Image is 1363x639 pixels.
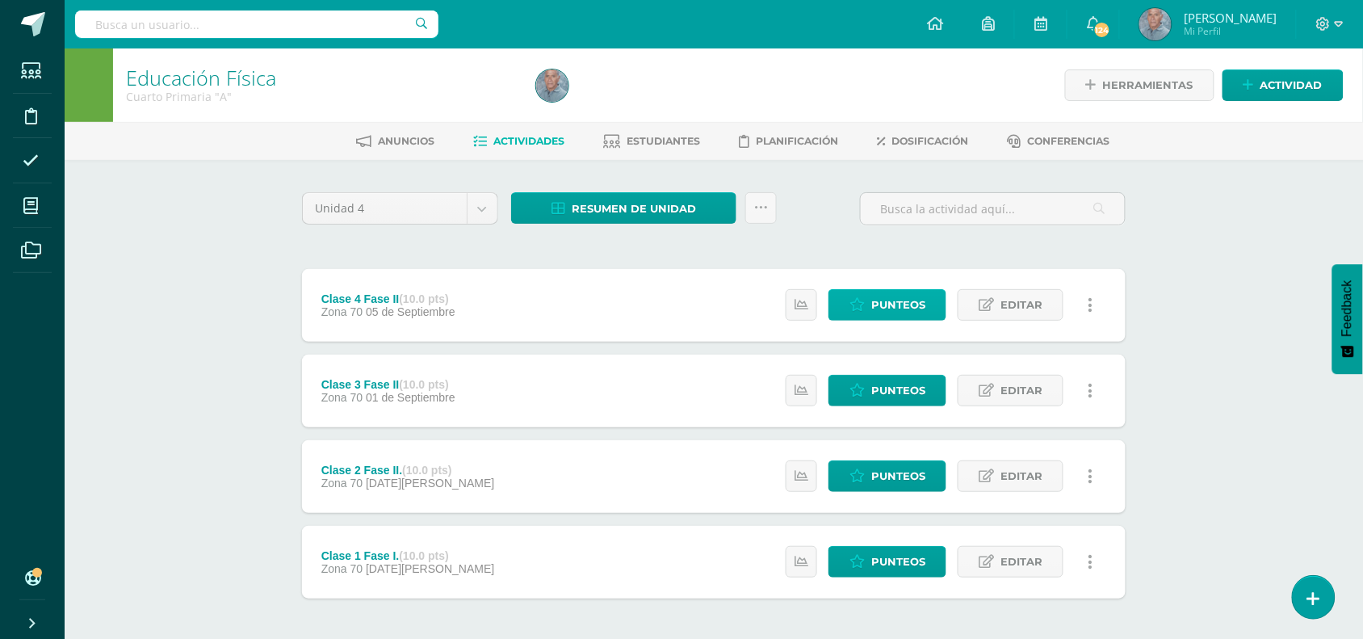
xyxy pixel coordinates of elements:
[357,128,435,154] a: Anuncios
[1000,461,1042,491] span: Editar
[366,391,455,404] span: 01 de Septiembre
[402,464,451,477] strong: (10.0 pts)
[303,193,497,224] a: Unidad 4
[321,464,494,477] div: Clase 2 Fase II.
[1028,135,1110,147] span: Conferencias
[871,376,925,406] span: Punteos
[366,477,494,490] span: [DATE][PERSON_NAME]
[321,477,363,490] span: Zona 70
[1260,70,1323,100] span: Actividad
[321,549,494,562] div: Clase 1 Fase I.
[1065,69,1214,101] a: Herramientas
[1184,10,1277,26] span: [PERSON_NAME]
[399,549,448,562] strong: (10.0 pts)
[126,89,517,104] div: Cuarto Primaria 'A'
[828,375,946,406] a: Punteos
[366,562,494,575] span: [DATE][PERSON_NAME]
[1000,290,1042,320] span: Editar
[126,64,276,91] a: Educación Física
[321,378,455,391] div: Clase 3 Fase II
[757,135,839,147] span: Planificación
[1332,264,1363,374] button: Feedback - Mostrar encuesta
[828,289,946,321] a: Punteos
[1000,547,1042,577] span: Editar
[1139,8,1172,40] img: a6ce8af29634765990d80362e84911a9.png
[572,194,696,224] span: Resumen de unidad
[494,135,565,147] span: Actividades
[1000,376,1042,406] span: Editar
[321,562,363,575] span: Zona 70
[536,69,568,102] img: a6ce8af29634765990d80362e84911a9.png
[892,135,969,147] span: Dosificación
[878,128,969,154] a: Dosificación
[828,460,946,492] a: Punteos
[1223,69,1344,101] a: Actividad
[627,135,701,147] span: Estudiantes
[321,391,363,404] span: Zona 70
[1008,128,1110,154] a: Conferencias
[474,128,565,154] a: Actividades
[75,11,438,38] input: Busca un usuario...
[126,66,517,89] h1: Educación Física
[366,305,455,318] span: 05 de Septiembre
[399,378,448,391] strong: (10.0 pts)
[399,292,448,305] strong: (10.0 pts)
[828,546,946,578] a: Punteos
[379,135,435,147] span: Anuncios
[321,305,363,318] span: Zona 70
[1093,21,1111,39] span: 124
[861,193,1125,225] input: Busca la actividad aquí...
[1103,70,1193,100] span: Herramientas
[1184,24,1277,38] span: Mi Perfil
[321,292,455,305] div: Clase 4 Fase II
[871,547,925,577] span: Punteos
[315,193,455,224] span: Unidad 4
[740,128,839,154] a: Planificación
[871,290,925,320] span: Punteos
[1340,280,1355,337] span: Feedback
[604,128,701,154] a: Estudiantes
[871,461,925,491] span: Punteos
[511,192,736,224] a: Resumen de unidad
